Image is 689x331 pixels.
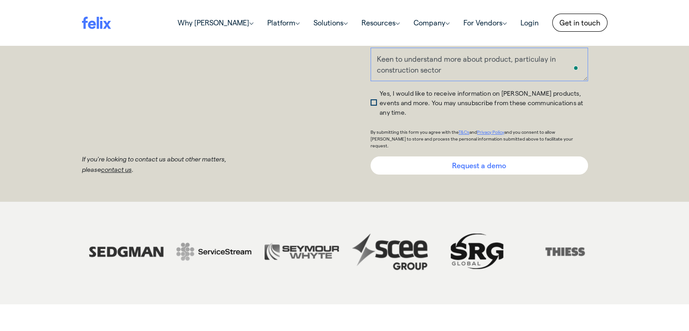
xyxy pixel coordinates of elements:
a: contact us [101,165,132,173]
span: Yes, I would like to receive information on [PERSON_NAME] products, events and more. You may unsu... [380,89,583,116]
a: Platform [260,14,307,32]
input: Request a demo [371,156,588,175]
span: and [469,129,477,135]
textarea: To enrich screen reader interactions, please activate Accessibility in Grammarly extension settings [371,48,588,81]
a: Get in touch [552,14,607,32]
img: SRG-b&w [436,231,519,272]
span: and you consent to allow [PERSON_NAME] to store and process the personal information submitted ab... [371,129,573,148]
a: For Vendors [457,14,514,32]
img: felix logo [82,16,111,29]
span: By submitting this form you agree with the [371,129,458,135]
img: Sedgman [84,231,168,272]
img: thiess grey scale [524,231,607,272]
a: Login [514,14,545,32]
a: T&Cs [458,129,469,135]
a: Company [407,14,457,32]
img: scee_group_logo B&W [348,231,431,272]
p: If you're looking to contact us about other matters, please . [82,154,263,175]
img: ServiceStream [172,231,255,272]
a: Resources [355,14,407,32]
a: Solutions [307,14,355,32]
a: Why [PERSON_NAME] [171,14,260,32]
img: Seymopur Whyte [260,231,343,272]
a: Privacy Policy [477,129,504,135]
